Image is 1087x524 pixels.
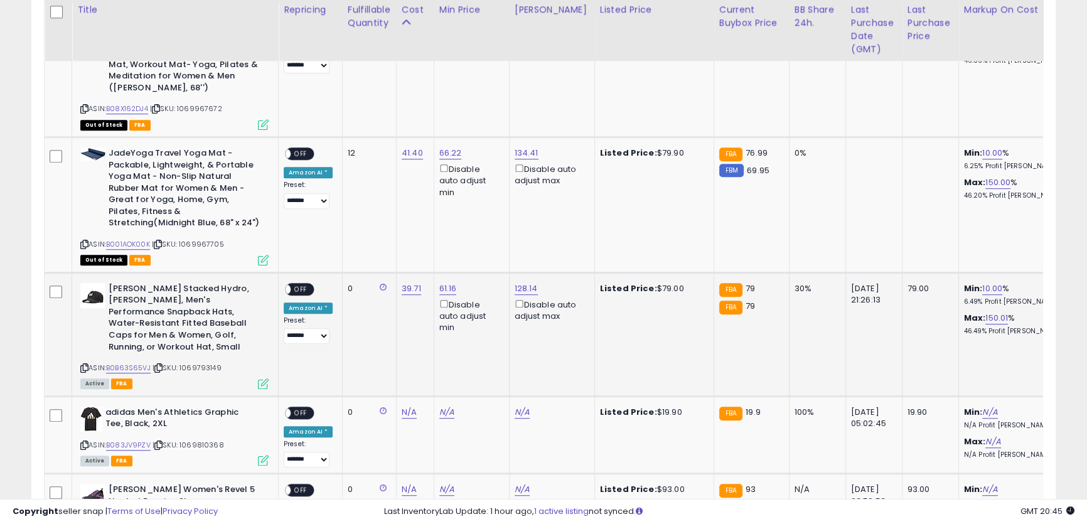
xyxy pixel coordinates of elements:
[515,282,538,295] a: 128.14
[109,484,261,522] b: [PERSON_NAME] Women's Revel 5 Neutral Running Shoe - Black/Ebony/Pale Pansy - 12
[964,176,986,188] b: Max:
[600,283,704,294] div: $79.00
[515,297,585,322] div: Disable auto adjust max
[13,506,218,518] div: seller snap | |
[964,421,1068,430] p: N/A Profit [PERSON_NAME]
[348,3,391,29] div: Fulfillable Quantity
[985,176,1010,189] a: 150.00
[964,327,1068,336] p: 46.49% Profit [PERSON_NAME]
[600,282,657,294] b: Listed Price:
[284,181,333,209] div: Preset:
[153,440,224,450] span: | SKU: 1069810368
[439,147,462,159] a: 66.22
[80,407,102,432] img: 31P5nfGRSqL._SL40_.jpg
[384,506,1074,518] div: Last InventoryLab Update: 1 hour ago, not synced.
[439,406,454,419] a: N/A
[402,282,421,295] a: 39.71
[107,505,161,517] a: Terms of Use
[964,147,1068,171] div: %
[80,147,269,264] div: ASIN:
[80,12,269,129] div: ASIN:
[129,255,151,265] span: FBA
[515,406,530,419] a: N/A
[77,3,273,16] div: Title
[80,255,127,265] span: All listings that are currently out of stock and unavailable for purchase on Amazon
[284,302,333,314] div: Amazon AI *
[851,3,897,56] div: Last Purchase Date (GMT)
[439,297,500,334] div: Disable auto adjust min
[964,451,1068,459] p: N/A Profit [PERSON_NAME]
[111,378,132,389] span: FBA
[964,283,1068,306] div: %
[106,239,150,250] a: B001AOK00K
[964,3,1073,16] div: Markup on Cost
[402,147,423,159] a: 41.40
[795,3,840,29] div: BB Share 24h.
[719,164,744,177] small: FBM
[851,407,892,429] div: [DATE] 05:02:45
[291,149,311,159] span: OFF
[284,440,333,468] div: Preset:
[439,483,454,496] a: N/A
[964,436,986,447] b: Max:
[105,407,258,433] b: adidas Men's Athletics Graphic Tee, Black, 2XL
[746,282,755,294] span: 79
[439,3,504,16] div: Min Price
[746,147,768,159] span: 76.99
[964,312,986,324] b: Max:
[111,456,132,466] span: FBA
[795,147,836,159] div: 0%
[600,483,657,495] b: Listed Price:
[964,191,1068,200] p: 46.20% Profit [PERSON_NAME]
[908,407,949,418] div: 19.90
[515,483,530,496] a: N/A
[747,164,769,176] span: 69.95
[80,147,105,161] img: 313oHJaLTgL._SL40_.jpg
[964,162,1068,171] p: 6.25% Profit [PERSON_NAME]
[982,406,997,419] a: N/A
[851,283,892,306] div: [DATE] 21:26:13
[746,406,761,418] span: 19.9
[908,283,949,294] div: 79.00
[964,177,1068,200] div: %
[80,456,109,466] span: All listings currently available for purchase on Amazon
[600,484,704,495] div: $93.00
[600,147,657,159] b: Listed Price:
[106,440,151,451] a: B083JV9PZV
[80,120,127,131] span: All listings that are currently out of stock and unavailable for purchase on Amazon
[348,283,387,294] div: 0
[152,239,224,249] span: | SKU: 1069967705
[719,147,742,161] small: FBA
[348,484,387,495] div: 0
[719,407,742,420] small: FBA
[284,3,337,16] div: Repricing
[402,483,417,496] a: N/A
[439,162,500,198] div: Disable auto adjust min
[80,407,269,465] div: ASIN:
[719,484,742,498] small: FBA
[1020,505,1074,517] span: 2025-08-15 20:45 GMT
[908,484,949,495] div: 93.00
[719,3,784,29] div: Current Buybox Price
[746,300,755,312] span: 79
[291,284,311,294] span: OFF
[534,505,589,517] a: 1 active listing
[600,407,704,418] div: $19.90
[600,3,709,16] div: Listed Price
[600,147,704,159] div: $79.90
[80,378,109,389] span: All listings currently available for purchase on Amazon
[982,483,997,496] a: N/A
[348,407,387,418] div: 0
[600,406,657,418] b: Listed Price:
[109,283,261,356] b: [PERSON_NAME] Stacked Hydro, [PERSON_NAME], Men's Performance Snapback Hats, Water-Resistant Fitt...
[985,312,1008,324] a: 150.01
[964,406,983,418] b: Min:
[982,282,1002,295] a: 10.00
[964,147,983,159] b: Min:
[795,407,836,418] div: 100%
[515,147,538,159] a: 134.41
[163,505,218,517] a: Privacy Policy
[746,483,756,495] span: 93
[284,316,333,345] div: Preset:
[80,283,105,308] img: 31uZBl+L1hL._SL40_.jpg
